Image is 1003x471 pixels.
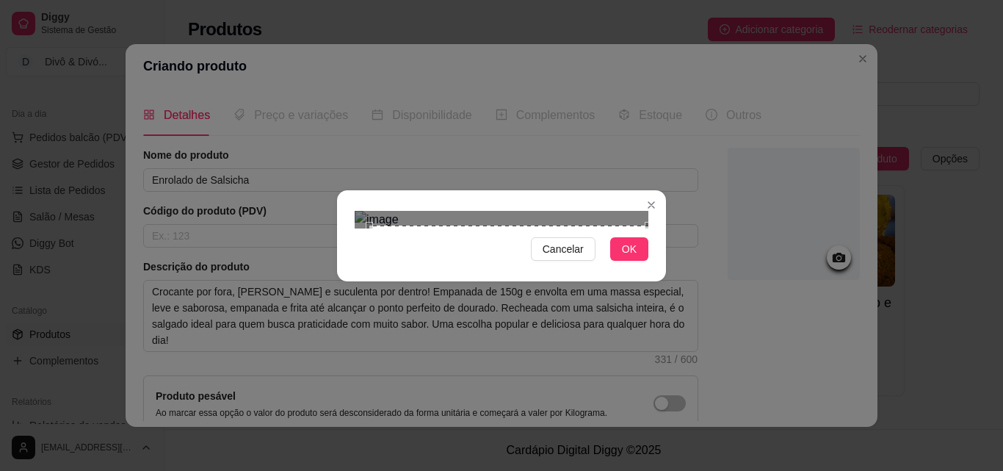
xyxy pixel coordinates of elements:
[610,237,648,261] button: OK
[543,241,584,257] span: Cancelar
[531,237,595,261] button: Cancelar
[622,241,637,257] span: OK
[355,211,648,229] img: image
[640,193,663,217] button: Close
